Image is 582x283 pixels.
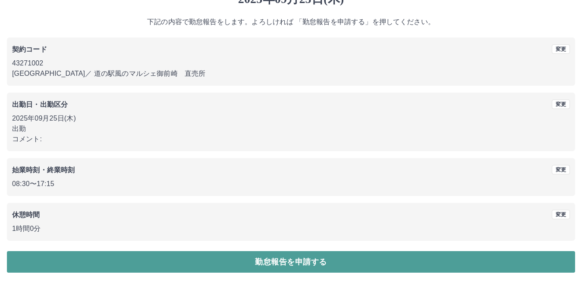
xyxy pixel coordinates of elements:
[12,179,570,189] p: 08:30 〜 17:15
[12,134,570,144] p: コメント:
[12,211,40,218] b: 休憩時間
[552,100,570,109] button: 変更
[7,251,575,273] button: 勤怠報告を申請する
[12,113,570,124] p: 2025年09月25日(木)
[12,224,570,234] p: 1時間0分
[12,46,47,53] b: 契約コード
[12,58,570,68] p: 43271002
[12,166,75,174] b: 始業時刻・終業時刻
[7,17,575,27] p: 下記の内容で勤怠報告をします。よろしければ 「勤怠報告を申請する」を押してください。
[552,165,570,174] button: 変更
[552,44,570,54] button: 変更
[12,101,68,108] b: 出勤日・出勤区分
[552,210,570,219] button: 変更
[12,124,570,134] p: 出勤
[12,68,570,79] p: [GEOGRAPHIC_DATA] ／ 道の駅風のマルシェ御前崎 直売所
